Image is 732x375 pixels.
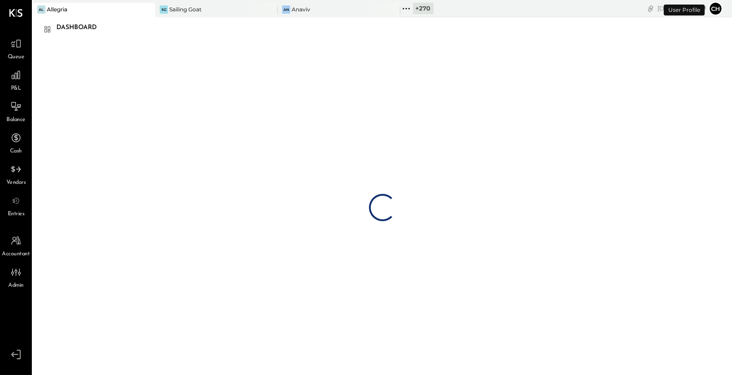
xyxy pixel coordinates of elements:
div: User Profile [664,5,705,15]
span: Queue [8,53,25,61]
button: Ch [708,1,723,16]
div: SG [160,5,168,14]
a: Accountant [0,232,31,258]
span: Vendors [6,179,26,187]
div: Anaviv [292,5,310,13]
div: [DATE] [657,4,706,13]
span: Balance [6,116,25,124]
span: Admin [8,282,24,290]
div: copy link [646,4,655,13]
a: Balance [0,98,31,124]
span: P&L [11,85,21,93]
div: Dashboard [56,20,106,35]
a: Vendors [0,161,31,187]
a: Entries [0,192,31,218]
a: Cash [0,129,31,156]
span: Entries [8,210,25,218]
a: Queue [0,35,31,61]
a: Admin [0,264,31,290]
span: Accountant [2,250,30,258]
div: Al [37,5,45,14]
div: Allegria [47,5,67,13]
div: Sailing Goat [169,5,202,13]
span: Cash [10,147,22,156]
div: + 270 [413,3,434,14]
a: P&L [0,66,31,93]
div: An [282,5,290,14]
